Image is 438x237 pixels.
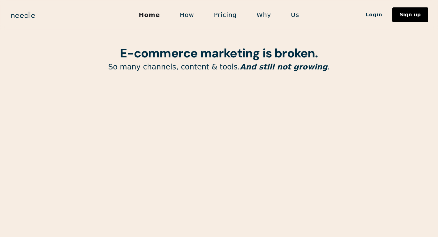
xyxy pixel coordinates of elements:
strong: E-commerce marketing is broken. [120,45,318,61]
p: So many channels, content & tools. . [62,62,376,72]
em: And still not growing [240,63,328,71]
a: Why [247,8,281,21]
a: Pricing [204,8,246,21]
a: Login [356,10,392,20]
div: Sign up [400,12,421,17]
a: Us [281,8,309,21]
a: How [170,8,204,21]
a: Home [129,8,170,21]
a: Sign up [392,7,428,22]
